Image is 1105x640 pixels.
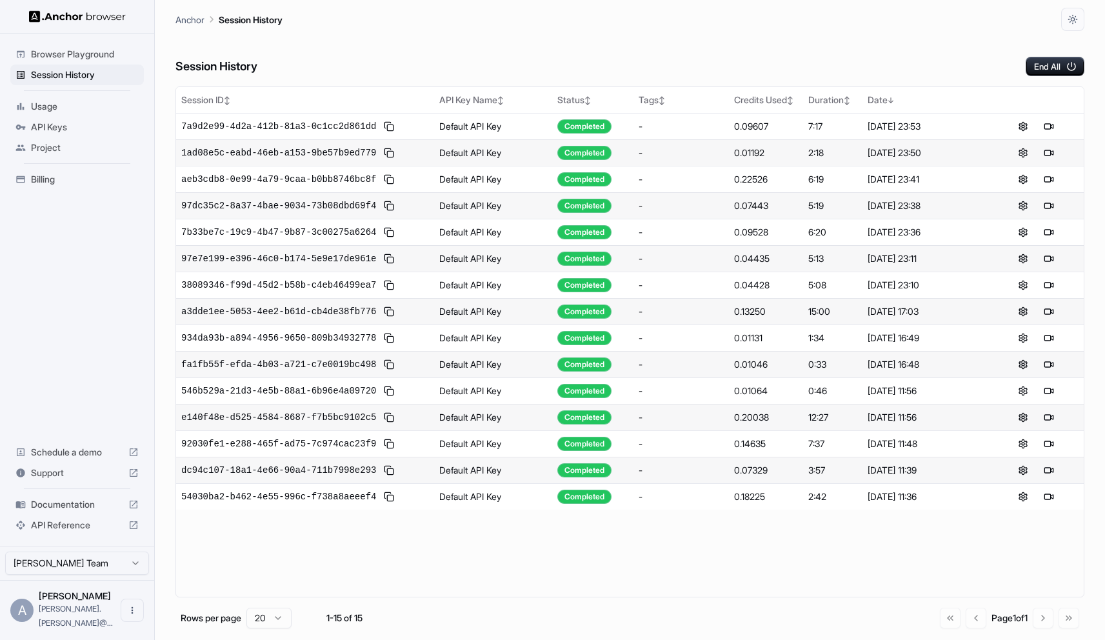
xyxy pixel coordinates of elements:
button: End All [1026,57,1084,76]
p: Anchor [175,13,204,26]
td: Default API Key [434,245,552,272]
div: Tags [639,94,724,106]
div: Support [10,463,144,483]
div: 5:19 [808,199,858,212]
div: 3:57 [808,464,858,477]
span: ↕ [224,95,230,105]
div: 15:00 [808,305,858,318]
div: [DATE] 23:41 [868,173,982,186]
div: - [639,385,724,397]
div: Billing [10,169,144,190]
span: API Reference [31,519,123,532]
span: ↕ [584,95,591,105]
div: Completed [557,331,612,345]
span: Billing [31,173,139,186]
td: Default API Key [434,404,552,430]
span: 1ad08e5c-eabd-46eb-a153-9be57b9ed779 [181,146,376,159]
span: a3dde1ee-5053-4ee2-b61d-cb4de38fb776 [181,305,376,318]
span: 97e7e199-e396-46c0-b174-5e9e17de961e [181,252,376,265]
div: Completed [557,437,612,451]
div: 0.20038 [734,411,797,424]
div: - [639,252,724,265]
div: 0.09528 [734,226,797,239]
div: Completed [557,225,612,239]
div: [DATE] 23:50 [868,146,982,159]
span: Browser Playground [31,48,139,61]
div: [DATE] 23:53 [868,120,982,133]
p: Session History [219,13,283,26]
span: ↕ [844,95,850,105]
td: Default API Key [434,272,552,298]
div: Completed [557,119,612,134]
div: 2:18 [808,146,858,159]
div: [DATE] 23:38 [868,199,982,212]
div: [DATE] 11:48 [868,437,982,450]
div: 0.07329 [734,464,797,477]
td: Default API Key [434,298,552,325]
td: Default API Key [434,483,552,510]
div: - [639,490,724,503]
td: Default API Key [434,457,552,483]
div: - [639,279,724,292]
div: 7:17 [808,120,858,133]
span: API Keys [31,121,139,134]
div: - [639,358,724,371]
h6: Session History [175,57,257,76]
div: API Key Name [439,94,547,106]
div: Project [10,137,144,158]
div: A [10,599,34,622]
div: 0.22526 [734,173,797,186]
div: Documentation [10,494,144,515]
div: [DATE] 23:10 [868,279,982,292]
div: 0.13250 [734,305,797,318]
td: Default API Key [434,430,552,457]
div: [DATE] 16:48 [868,358,982,371]
div: 0:46 [808,385,858,397]
div: Completed [557,252,612,266]
div: - [639,199,724,212]
td: Default API Key [434,325,552,351]
div: 2:42 [808,490,858,503]
div: 0.04428 [734,279,797,292]
div: 0.01064 [734,385,797,397]
div: [DATE] 23:11 [868,252,982,265]
td: Default API Key [434,139,552,166]
div: [DATE] 16:49 [868,332,982,345]
div: 0.01046 [734,358,797,371]
div: Session ID [181,94,429,106]
div: [DATE] 11:56 [868,385,982,397]
div: Completed [557,146,612,160]
td: Default API Key [434,351,552,377]
div: API Reference [10,515,144,535]
div: Completed [557,172,612,186]
span: Project [31,141,139,154]
span: Session History [31,68,139,81]
div: Completed [557,199,612,213]
span: 92030fe1-e288-465f-ad75-7c974cac23f9 [181,437,376,450]
div: 0.09607 [734,120,797,133]
div: - [639,437,724,450]
span: ↕ [659,95,665,105]
span: Usage [31,100,139,113]
div: [DATE] 11:39 [868,464,982,477]
td: Default API Key [434,377,552,404]
span: 546b529a-21d3-4e5b-88a1-6b96e4a09720 [181,385,376,397]
div: - [639,120,724,133]
span: e140f48e-d525-4584-8687-f7b5bc9102c5 [181,411,376,424]
span: fa1fb55f-efda-4b03-a721-c7e0019bc498 [181,358,376,371]
div: 0.01192 [734,146,797,159]
div: - [639,305,724,318]
div: 6:20 [808,226,858,239]
div: - [639,332,724,345]
div: Status [557,94,628,106]
div: 0.04435 [734,252,797,265]
div: 0:33 [808,358,858,371]
div: [DATE] 11:56 [868,411,982,424]
div: 5:13 [808,252,858,265]
div: Date [868,94,982,106]
span: 7a9d2e99-4d2a-412b-81a3-0c1cc2d861dd [181,120,376,133]
div: Session History [10,65,144,85]
div: Completed [557,305,612,319]
div: Completed [557,384,612,398]
span: ↕ [497,95,504,105]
